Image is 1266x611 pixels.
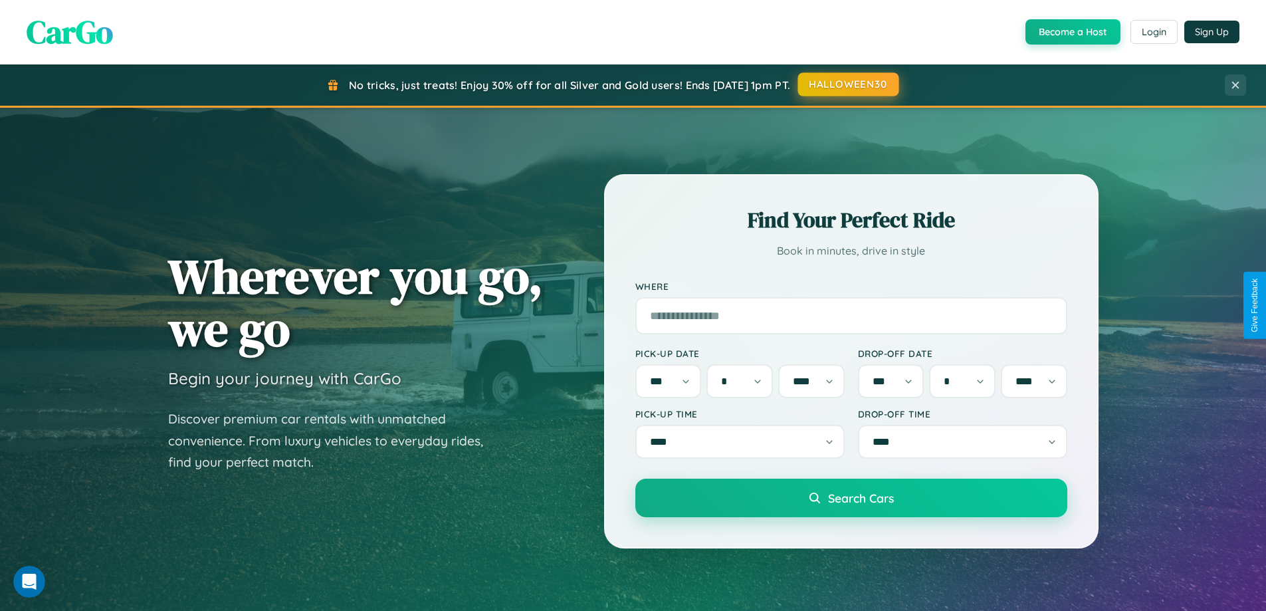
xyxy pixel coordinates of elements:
[635,479,1067,517] button: Search Cars
[168,408,500,473] p: Discover premium car rentals with unmatched convenience. From luxury vehicles to everyday rides, ...
[1250,279,1259,332] div: Give Feedback
[1025,19,1120,45] button: Become a Host
[349,78,790,92] span: No tricks, just treats! Enjoy 30% off for all Silver and Gold users! Ends [DATE] 1pm PT.
[635,408,845,420] label: Pick-up Time
[168,368,401,388] h3: Begin your journey with CarGo
[858,408,1067,420] label: Drop-off Time
[168,250,543,355] h1: Wherever you go, we go
[858,348,1067,359] label: Drop-off Date
[828,491,894,505] span: Search Cars
[635,205,1067,235] h2: Find Your Perfect Ride
[1184,21,1239,43] button: Sign Up
[635,281,1067,292] label: Where
[635,348,845,359] label: Pick-up Date
[1130,20,1178,44] button: Login
[13,566,45,598] iframe: Intercom live chat
[27,10,113,54] span: CarGo
[635,241,1067,261] p: Book in minutes, drive in style
[798,72,899,96] button: HALLOWEEN30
